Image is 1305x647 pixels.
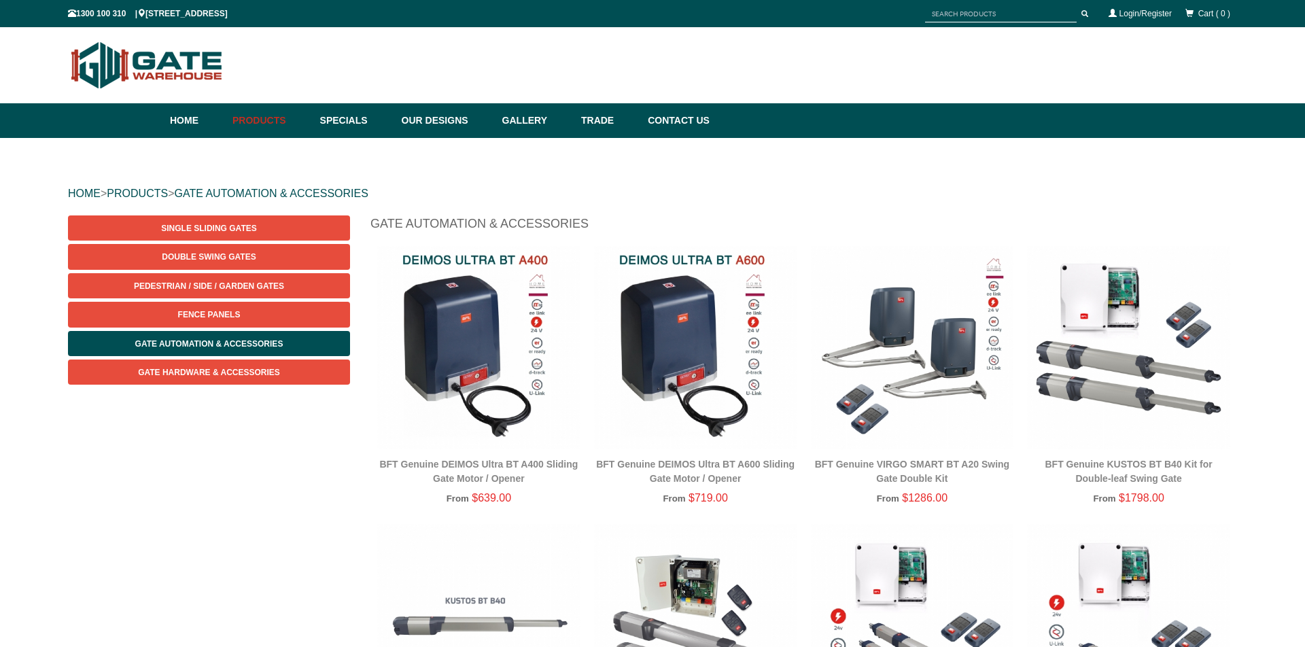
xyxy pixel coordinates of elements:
[1119,492,1164,504] span: $1798.00
[68,9,228,18] span: 1300 100 310 | [STREET_ADDRESS]
[1045,459,1212,484] a: BFT Genuine KUSTOS BT B40 Kit for Double-leaf Swing Gate
[68,34,226,97] img: Gate Warehouse
[574,103,641,138] a: Trade
[226,103,313,138] a: Products
[68,215,350,241] a: Single Sliding Gates
[135,339,283,349] span: Gate Automation & Accessories
[663,493,685,504] span: From
[815,459,1010,484] a: BFT Genuine VIRGO SMART BT A20 Swing Gate Double Kit
[925,5,1077,22] input: SEARCH PRODUCTS
[596,459,795,484] a: BFT Genuine DEIMOS Ultra BT A600 Sliding Gate Motor / Opener
[811,246,1014,449] img: BFT Genuine VIRGO SMART BT A20 Swing Gate Double Kit - Gate Warehouse
[68,244,350,269] a: Double Swing Gates
[395,103,495,138] a: Our Designs
[134,281,284,291] span: Pedestrian / Side / Garden Gates
[689,492,728,504] span: $719.00
[138,368,280,377] span: Gate Hardware & Accessories
[161,224,256,233] span: Single Sliding Gates
[377,246,580,449] img: BFT Genuine DEIMOS Ultra BT A400 Sliding Gate Motor / Opener - Gate Warehouse
[107,188,168,199] a: PRODUCTS
[162,252,256,262] span: Double Swing Gates
[68,302,350,327] a: Fence Panels
[594,246,797,449] img: BFT Genuine DEIMOS Ultra BT A600 Sliding Gate Motor / Opener - Gate Warehouse
[178,310,241,319] span: Fence Panels
[313,103,395,138] a: Specials
[1027,246,1230,449] img: BFT Genuine KUSTOS BT B40 Kit for Double-leaf Swing Gate - Gate Warehouse
[68,331,350,356] a: Gate Automation & Accessories
[877,493,899,504] span: From
[68,273,350,298] a: Pedestrian / Side / Garden Gates
[174,188,368,199] a: GATE AUTOMATION & ACCESSORIES
[68,360,350,385] a: Gate Hardware & Accessories
[68,172,1237,215] div: > >
[495,103,574,138] a: Gallery
[472,492,511,504] span: $639.00
[1119,9,1172,18] a: Login/Register
[370,215,1237,239] h1: Gate Automation & Accessories
[1093,493,1115,504] span: From
[902,492,947,504] span: $1286.00
[170,103,226,138] a: Home
[447,493,469,504] span: From
[68,188,101,199] a: HOME
[1198,9,1230,18] span: Cart ( 0 )
[379,459,578,484] a: BFT Genuine DEIMOS Ultra BT A400 Sliding Gate Motor / Opener
[641,103,710,138] a: Contact Us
